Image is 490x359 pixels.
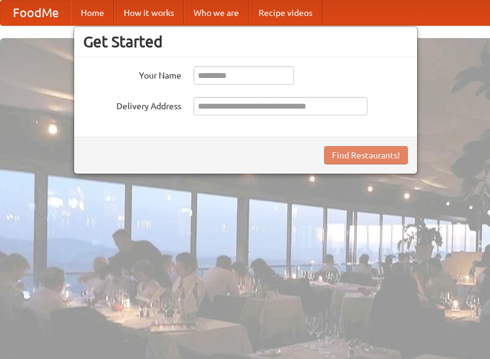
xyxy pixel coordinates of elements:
label: Delivery Address [83,97,181,112]
label: Your Name [83,66,181,82]
a: FoodMe [1,1,71,25]
a: Recipe videos [249,1,322,25]
a: How it works [114,1,184,25]
button: Find Restaurants! [324,146,408,164]
a: Who we are [184,1,249,25]
h3: Get Started [83,33,408,51]
a: Home [71,1,114,25]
